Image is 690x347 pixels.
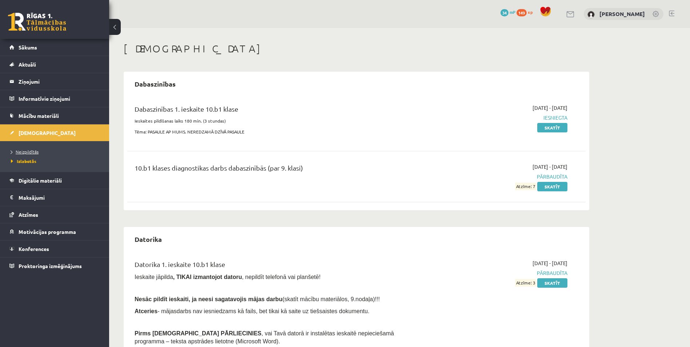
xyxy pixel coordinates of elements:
[127,75,183,92] h2: Dabaszinības
[9,124,100,141] a: [DEMOGRAPHIC_DATA]
[135,330,394,344] span: , vai Tavā datorā ir instalētas ieskaitē nepieciešamā programma – teksta apstrādes lietotne (Micr...
[8,13,66,31] a: Rīgas 1. Tālmācības vidusskola
[9,39,100,56] a: Sākums
[11,148,102,155] a: Neizpildītās
[9,73,100,90] a: Ziņojumi
[173,274,242,280] b: , TIKAI izmantojot datoru
[9,172,100,189] a: Digitālie materiāli
[11,158,102,164] a: Izlabotās
[135,296,282,302] span: Nesāc pildīt ieskaiti, ja neesi sagatavojis mājas darbu
[19,263,82,269] span: Proktoringa izmēģinājums
[135,330,262,336] span: Pirms [DEMOGRAPHIC_DATA] PĀRLIECINIES
[135,128,419,135] p: Tēma: PASAULE AP MUMS. NEREDZAMĀ DZĪVĀ PASAULE
[19,112,59,119] span: Mācību materiāli
[9,56,100,73] a: Aktuāli
[11,158,36,164] span: Izlabotās
[135,308,370,314] span: - mājasdarbs nav iesniedzams kā fails, bet tikai kā saite uz tiešsaistes dokumentu.
[19,129,76,136] span: [DEMOGRAPHIC_DATA]
[430,269,567,277] span: Pārbaudīta
[135,163,419,176] div: 10.b1 klases diagnostikas darbs dabaszinībās (par 9. klasi)
[533,163,567,171] span: [DATE] - [DATE]
[19,177,62,184] span: Digitālie materiāli
[516,9,536,15] a: 149 xp
[135,259,419,273] div: Datorika 1. ieskaite 10.b1 klase
[135,308,157,314] b: Atceries
[430,173,567,180] span: Pārbaudīta
[500,9,515,15] a: 34 mP
[9,258,100,274] a: Proktoringa izmēģinājums
[510,9,515,15] span: mP
[516,9,527,16] span: 149
[9,206,100,223] a: Atzīmes
[19,44,37,51] span: Sākums
[537,278,567,288] a: Skatīt
[9,90,100,107] a: Informatīvie ziņojumi
[430,114,567,121] span: Iesniegta
[9,107,100,124] a: Mācību materiāli
[533,104,567,112] span: [DATE] - [DATE]
[19,90,100,107] legend: Informatīvie ziņojumi
[19,246,49,252] span: Konferences
[537,123,567,132] a: Skatīt
[19,211,38,218] span: Atzīmes
[135,104,419,117] div: Dabaszinības 1. ieskaite 10.b1 klase
[599,10,645,17] a: [PERSON_NAME]
[19,61,36,68] span: Aktuāli
[500,9,508,16] span: 34
[124,43,589,55] h1: [DEMOGRAPHIC_DATA]
[515,279,536,287] span: Atzīme: 3
[515,183,536,190] span: Atzīme: 7
[9,189,100,206] a: Maksājumi
[19,73,100,90] legend: Ziņojumi
[127,231,169,248] h2: Datorika
[282,296,380,302] span: (skatīt mācību materiālos, 9.nodaļa)!!!
[528,9,533,15] span: xp
[19,189,100,206] legend: Maksājumi
[135,117,419,124] p: Ieskaites pildīšanas laiks 180 min. (3 stundas)
[19,228,76,235] span: Motivācijas programma
[9,223,100,240] a: Motivācijas programma
[537,182,567,191] a: Skatīt
[587,11,595,18] img: Ričards Jēgers
[11,149,39,155] span: Neizpildītās
[135,274,320,280] span: Ieskaite jāpilda , nepildīt telefonā vai planšetē!
[533,259,567,267] span: [DATE] - [DATE]
[9,240,100,257] a: Konferences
